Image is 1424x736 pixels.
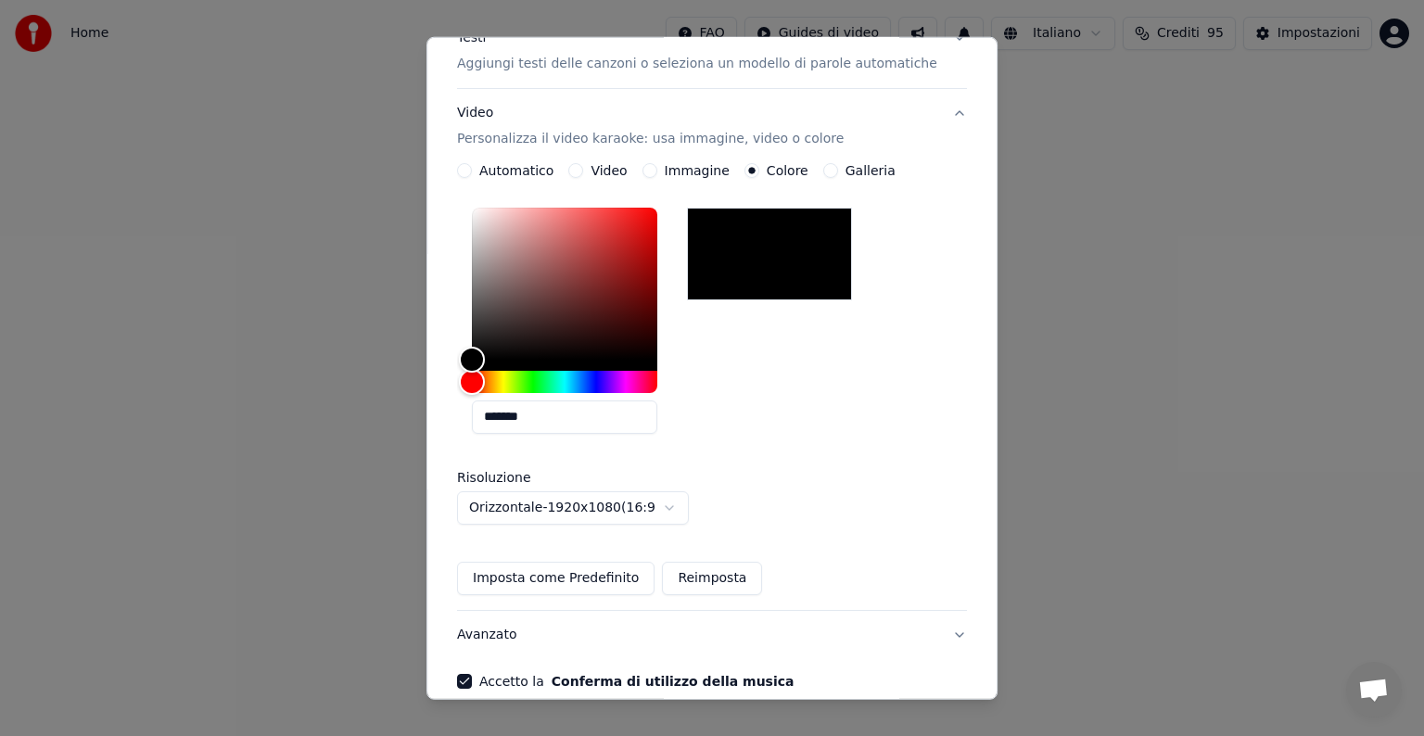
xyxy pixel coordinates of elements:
button: Accetto la [552,675,795,688]
label: Galleria [845,164,896,177]
div: VideoPersonalizza il video karaoke: usa immagine, video o colore [457,163,967,610]
div: Testi [457,29,486,47]
label: Risoluzione [457,471,642,484]
p: Aggiungi testi delle canzoni o seleziona un modello di parole automatiche [457,55,937,73]
div: Hue [472,371,657,393]
label: Accetto la [479,675,794,688]
label: Colore [767,164,808,177]
button: Avanzato [457,611,967,659]
label: Automatico [479,164,553,177]
button: Imposta come Predefinito [457,562,655,595]
button: VideoPersonalizza il video karaoke: usa immagine, video o colore [457,89,967,163]
button: TestiAggiungi testi delle canzoni o seleziona un modello di parole automatiche [457,14,967,88]
div: Video [457,104,844,148]
button: Reimposta [662,562,762,595]
label: Immagine [665,164,730,177]
p: Personalizza il video karaoke: usa immagine, video o colore [457,130,844,148]
label: Video [591,164,627,177]
div: Color [472,208,657,360]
